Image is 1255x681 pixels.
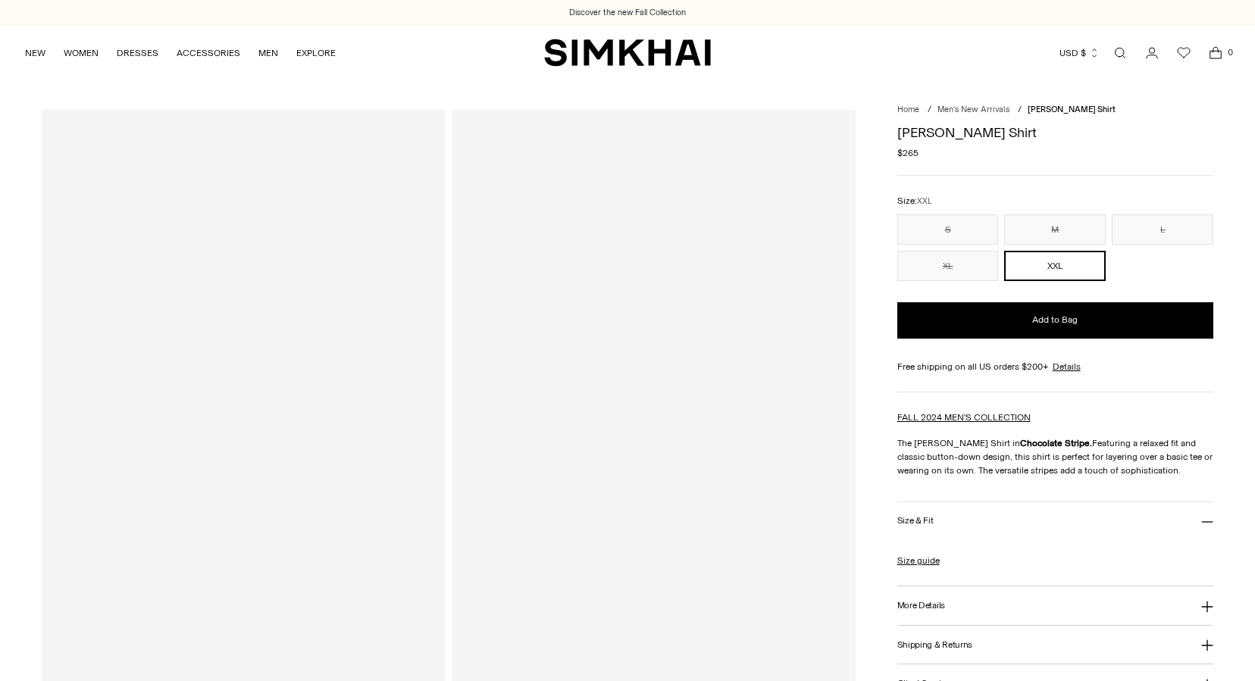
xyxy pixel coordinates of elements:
[117,36,158,70] a: DRESSES
[897,251,999,281] button: XL
[544,38,711,67] a: SIMKHAI
[897,640,973,650] h3: Shipping & Returns
[296,36,336,70] a: EXPLORE
[897,302,1214,339] button: Add to Bag
[1112,214,1213,245] button: L
[937,105,1009,114] a: Men's New Arrivals
[258,36,278,70] a: MEN
[1105,38,1135,68] a: Open search modal
[1018,104,1022,117] div: /
[569,7,686,19] a: Discover the new Fall Collection
[1169,38,1199,68] a: Wishlist
[897,554,940,567] a: Size guide
[1004,214,1106,245] button: M
[177,36,240,70] a: ACCESSORIES
[897,126,1214,139] h1: [PERSON_NAME] Shirt
[897,146,919,160] span: $265
[897,516,934,526] h3: Size & Fit
[1053,360,1081,373] a: Details
[1032,314,1078,326] span: Add to Bag
[917,196,932,206] span: XXL
[1020,438,1092,448] strong: Chocolate Stripe.
[64,36,99,70] a: WOMEN
[897,360,1214,373] div: Free shipping on all US orders $200+
[897,214,999,245] button: S
[897,502,1214,541] button: Size & Fit
[928,104,931,117] div: /
[897,436,1214,477] p: The [PERSON_NAME] Shirt in Featuring a relaxed fit and classic button-down design, this shirt is ...
[897,412,1031,423] a: FALL 2024 MEN'S COLLECTION
[897,194,932,208] label: Size:
[897,105,919,114] a: Home
[1223,45,1237,59] span: 0
[897,626,1214,664] button: Shipping & Returns
[1200,38,1231,68] a: Open cart modal
[897,586,1214,625] button: More Details
[897,104,1214,117] nav: breadcrumbs
[1028,105,1116,114] span: [PERSON_NAME] Shirt
[1004,251,1106,281] button: XXL
[897,601,945,611] h3: More Details
[1059,36,1100,70] button: USD $
[1137,38,1167,68] a: Go to the account page
[25,36,45,70] a: NEW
